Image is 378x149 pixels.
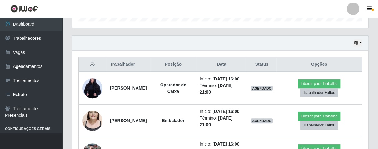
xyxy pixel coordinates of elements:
strong: Operador de Caixa [160,82,186,94]
strong: [PERSON_NAME] [110,118,147,123]
button: Trabalhador Faltou [300,88,338,97]
th: Status [247,57,276,72]
li: Término: [200,82,243,95]
button: Trabalhador Faltou [300,121,338,130]
li: Término: [200,115,243,128]
button: Liberar para Trabalho [298,112,340,121]
time: [DATE] 16:00 [212,141,239,146]
strong: Embalador [162,118,184,123]
time: [DATE] 16:00 [212,109,239,114]
li: Início: [200,108,243,115]
th: Posição [150,57,196,72]
span: AGENDADO [251,86,273,91]
button: Liberar para Trabalho [298,79,340,88]
img: 1741973896630.jpeg [82,73,102,103]
img: CoreUI Logo [10,5,38,13]
th: Data [196,57,247,72]
th: Opções [276,57,362,72]
li: Início: [200,76,243,82]
li: Início: [200,141,243,147]
span: AGENDADO [251,118,273,123]
img: 1745854264697.jpeg [82,103,102,139]
th: Trabalhador [106,57,150,72]
strong: [PERSON_NAME] [110,85,147,90]
time: [DATE] 16:00 [212,76,239,81]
